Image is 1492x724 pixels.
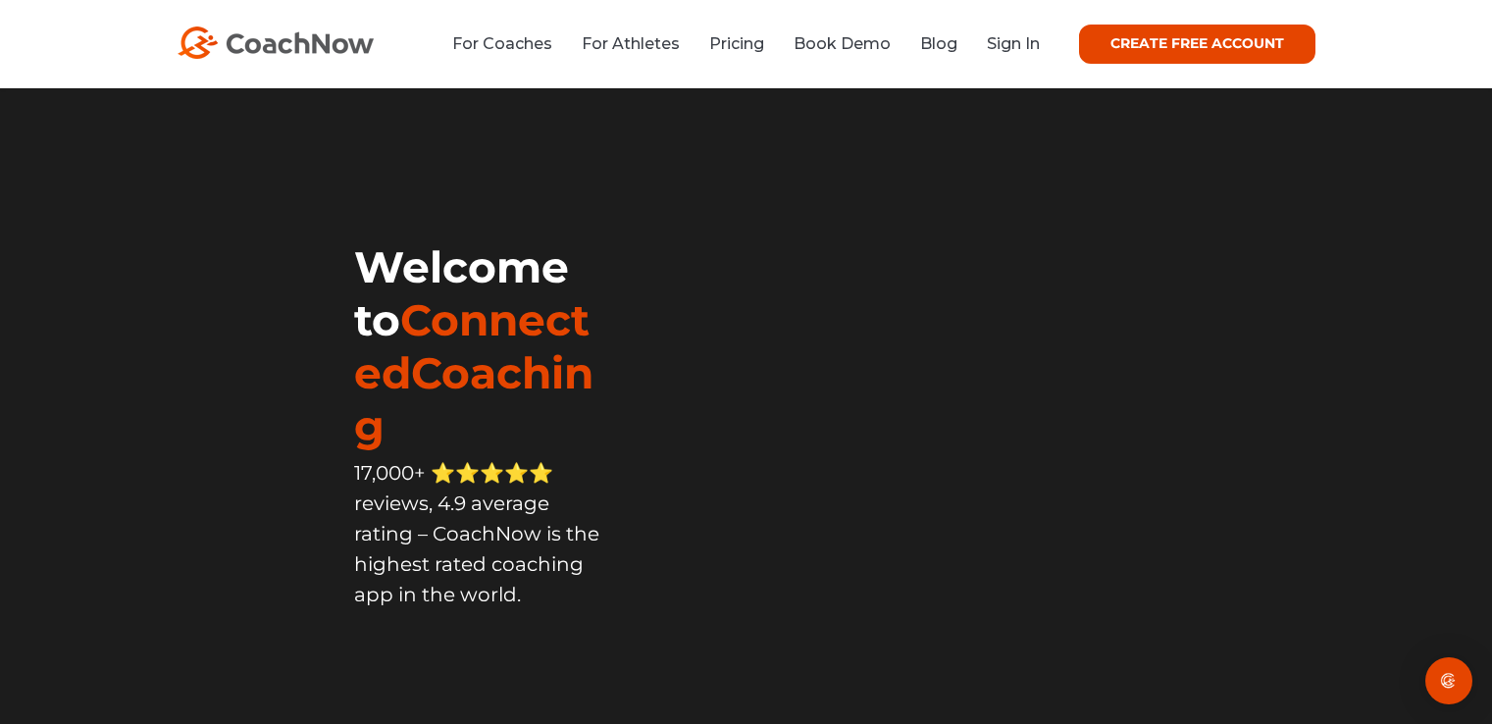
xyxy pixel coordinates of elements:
[354,293,593,452] span: ConnectedCoaching
[354,461,599,606] span: 17,000+ ⭐️⭐️⭐️⭐️⭐️ reviews, 4.9 average rating – CoachNow is the highest rated coaching app in th...
[1079,25,1315,64] a: CREATE FREE ACCOUNT
[354,646,599,698] iframe: Embedded CTA
[987,34,1040,53] a: Sign In
[794,34,891,53] a: Book Demo
[178,26,374,59] img: CoachNow Logo
[354,240,605,452] h1: Welcome to
[709,34,764,53] a: Pricing
[1425,657,1472,704] div: Open Intercom Messenger
[920,34,957,53] a: Blog
[582,34,680,53] a: For Athletes
[452,34,552,53] a: For Coaches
